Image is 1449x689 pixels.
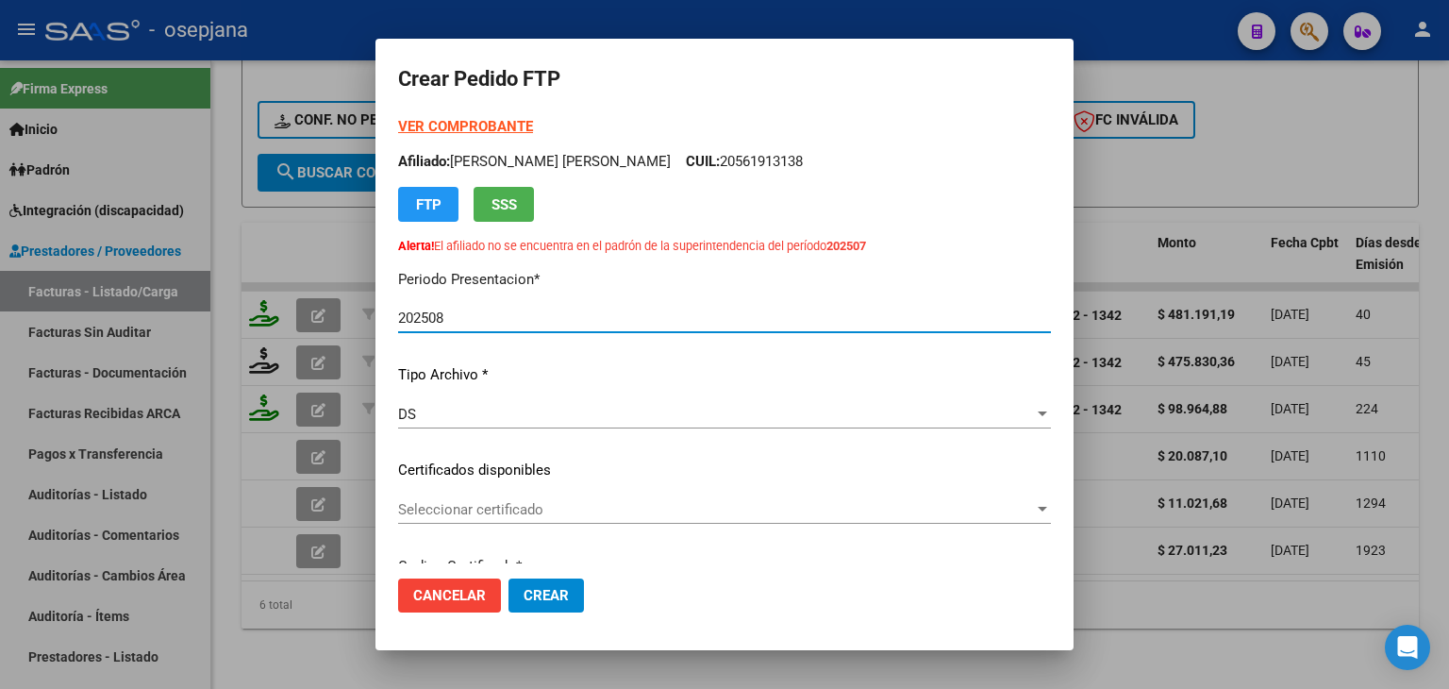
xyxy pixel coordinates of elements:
span: Crear [524,587,569,604]
p: Codigo Certificado [398,556,1051,578]
p: El afiliado no se encuentra en el padrón de la superintendencia del período [398,237,1051,255]
h2: Crear Pedido FTP [398,61,1051,97]
span: DS [398,406,416,423]
p: Tipo Archivo * [398,364,1051,386]
span: Seleccionar certificado [398,501,1034,518]
strong: 202507 [826,239,866,253]
button: Crear [508,579,584,613]
span: SSS [491,196,517,213]
strong: Alerta! [398,239,434,253]
a: VER COMPROBANTE [398,118,533,135]
span: Cancelar [413,587,486,604]
button: FTP [398,187,458,222]
p: [PERSON_NAME] [PERSON_NAME] 20561913138 [398,151,1051,173]
button: SSS [474,187,534,222]
button: Cancelar [398,579,501,613]
span: FTP [416,196,441,213]
p: Periodo Presentacion [398,269,1051,291]
p: Certificados disponibles [398,460,1051,481]
span: Afiliado: [398,153,450,170]
span: CUIL: [686,153,720,170]
div: Open Intercom Messenger [1385,625,1430,670]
